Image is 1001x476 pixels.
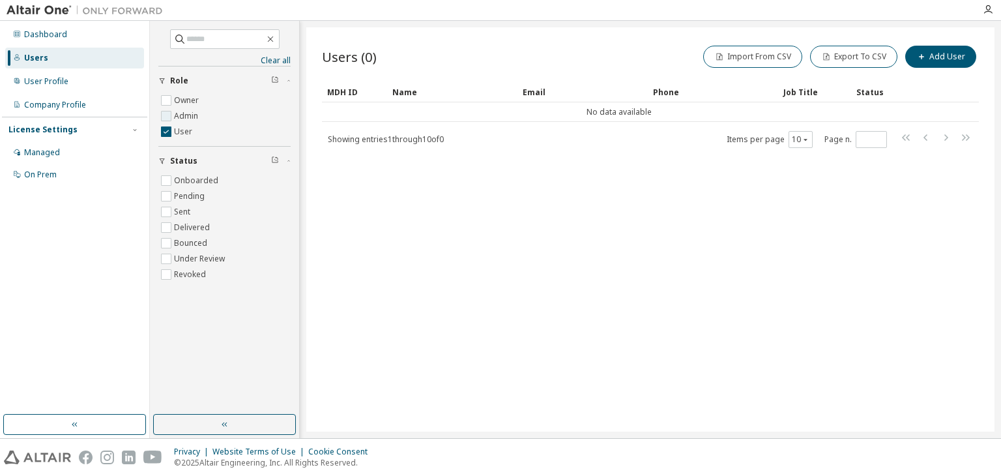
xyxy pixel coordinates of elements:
img: linkedin.svg [122,451,136,464]
div: Dashboard [24,29,67,40]
div: Job Title [783,82,846,102]
button: Export To CSV [810,46,897,68]
img: youtube.svg [143,451,162,464]
img: facebook.svg [79,451,93,464]
div: Managed [24,147,60,158]
label: Onboarded [174,173,221,188]
label: Pending [174,188,207,204]
img: Altair One [7,4,169,17]
div: On Prem [24,170,57,180]
p: © 2025 Altair Engineering, Inc. All Rights Reserved. [174,457,375,468]
div: MDH ID [327,82,382,102]
div: Users [24,53,48,63]
label: Owner [174,93,201,108]
div: Email [523,82,643,102]
span: Clear filter [271,76,279,86]
a: Clear all [158,55,291,66]
label: Sent [174,204,193,220]
span: Items per page [727,131,813,148]
div: Status [856,82,911,102]
div: Phone [653,82,773,102]
button: Role [158,67,291,95]
label: Delivered [174,220,212,235]
div: User Profile [24,76,68,87]
button: Status [158,147,291,175]
div: Cookie Consent [308,447,375,457]
div: Name [392,82,512,102]
div: Company Profile [24,100,86,110]
span: Role [170,76,188,86]
div: Privacy [174,447,212,457]
span: Page n. [824,131,887,148]
div: Website Terms of Use [212,447,308,457]
label: Revoked [174,267,209,282]
label: Bounced [174,235,210,251]
img: instagram.svg [100,451,114,464]
button: Import From CSV [703,46,802,68]
button: Add User [905,46,976,68]
span: Status [170,156,197,166]
label: User [174,124,195,140]
label: Admin [174,108,201,124]
span: Clear filter [271,156,279,166]
img: altair_logo.svg [4,451,71,464]
span: Users (0) [322,48,377,66]
span: Showing entries 1 through 10 of 0 [328,134,444,145]
button: 10 [792,134,809,145]
label: Under Review [174,251,227,267]
div: License Settings [8,125,78,135]
td: No data available [322,102,916,122]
